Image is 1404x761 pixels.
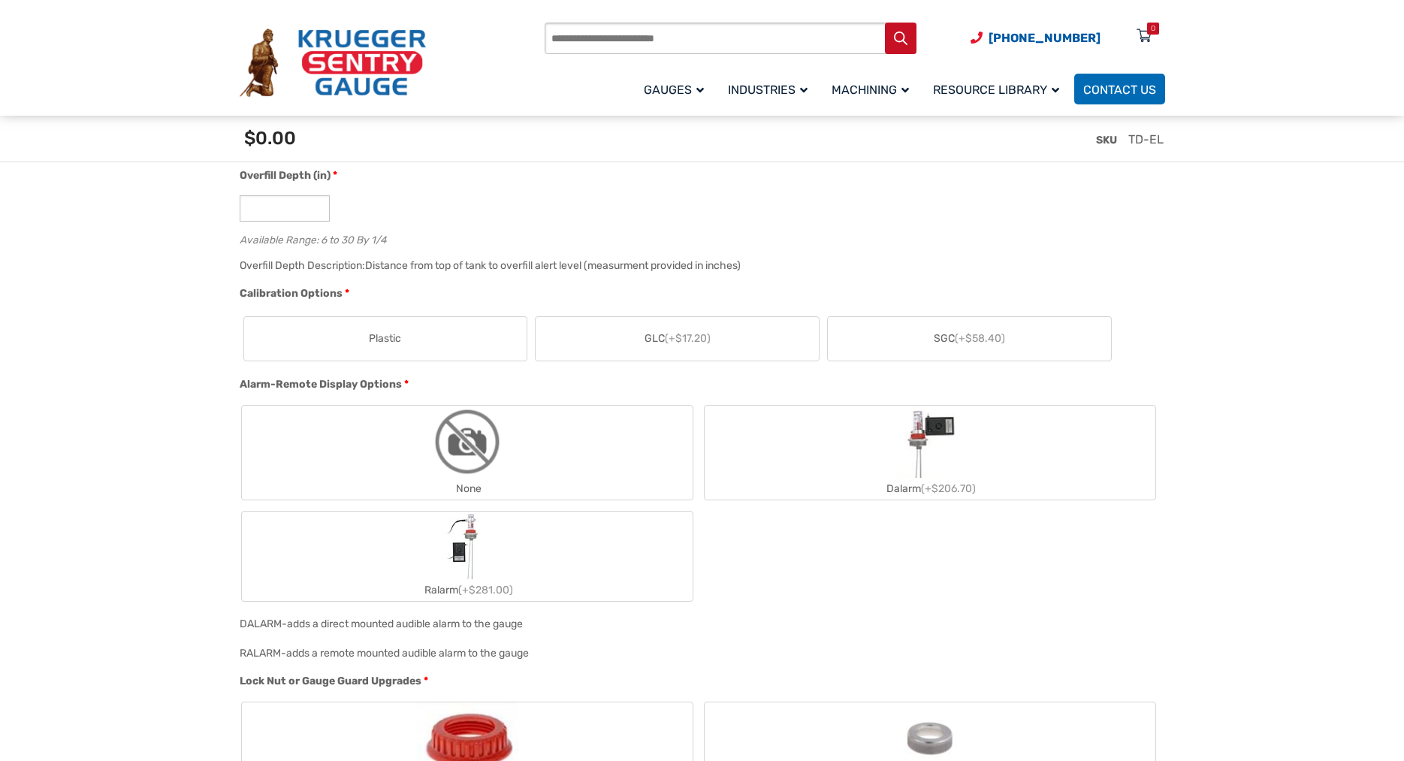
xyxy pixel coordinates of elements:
span: Lock Nut or Gauge Guard Upgrades [240,675,421,687]
span: Contact Us [1083,83,1156,97]
span: Calibration Options [240,287,343,300]
span: Resource Library [933,83,1059,97]
label: Dalarm [705,406,1155,500]
a: Machining [823,71,924,107]
a: Gauges [635,71,719,107]
span: [PHONE_NUMBER] [989,31,1101,45]
label: None [242,406,693,500]
span: Gauges [644,83,704,97]
span: Alarm-Remote Display Options [240,378,402,391]
div: Available Range: 6 to 30 By 1/4 [240,231,1158,245]
span: Overfill Depth (in) [240,169,331,182]
label: Ralarm [242,512,693,601]
span: Machining [832,83,909,97]
span: (+$58.40) [955,332,1005,345]
span: (+$17.20) [665,332,711,345]
span: Industries [728,83,808,97]
span: Overfill Depth Description: [240,259,365,272]
a: Phone Number (920) 434-8860 [971,29,1101,47]
span: SGC [934,331,1005,346]
span: DALARM- [240,618,287,630]
div: adds a direct mounted audible alarm to the gauge [287,618,523,630]
img: Krueger Sentry Gauge [240,29,426,98]
abbr: required [424,673,428,689]
div: Distance from top of tank to overfill alert level (measurment provided in inches) [365,259,741,272]
span: (+$206.70) [921,482,976,495]
span: GLC [645,331,711,346]
div: None [242,478,693,500]
span: (+$281.00) [458,584,513,596]
span: SKU [1096,134,1117,146]
div: adds a remote mounted audible alarm to the gauge [286,647,529,660]
a: Resource Library [924,71,1074,107]
abbr: required [333,168,337,183]
span: TD-EL [1128,132,1164,146]
div: Ralarm [242,579,693,601]
a: Contact Us [1074,74,1165,104]
abbr: required [345,285,349,301]
div: Dalarm [705,478,1155,500]
span: RALARM- [240,647,286,660]
span: Plastic [369,331,401,346]
div: 0 [1151,23,1155,35]
abbr: required [404,376,409,392]
a: Industries [719,71,823,107]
